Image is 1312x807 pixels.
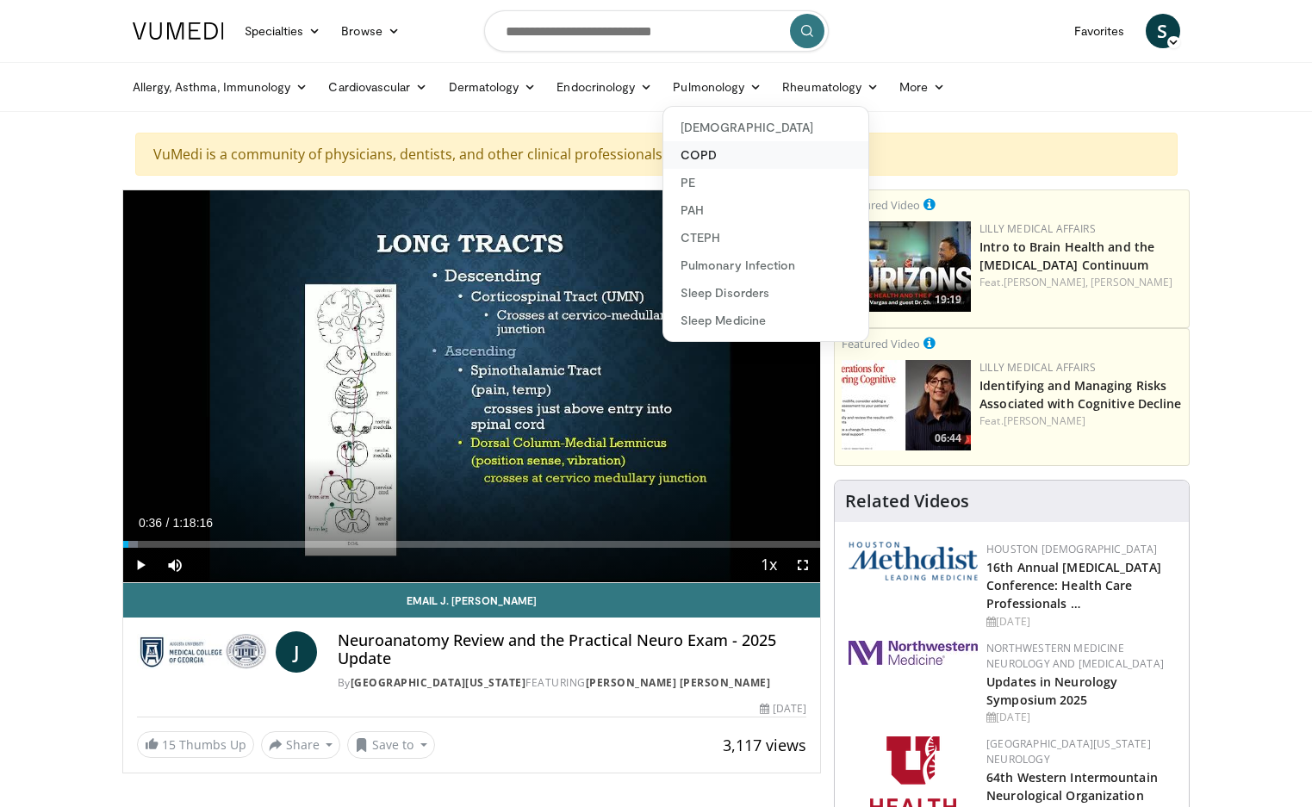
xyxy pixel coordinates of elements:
[586,675,771,690] a: [PERSON_NAME] [PERSON_NAME]
[123,548,158,582] button: Play
[986,559,1161,611] a: 16th Annual [MEDICAL_DATA] Conference: Health Care Professionals …
[338,675,806,691] div: By FEATURING
[979,377,1181,412] a: Identifying and Managing Risks Associated with Cognitive Decline
[663,307,868,334] a: Sleep Medicine
[1146,14,1180,48] a: S
[786,548,820,582] button: Fullscreen
[438,70,547,104] a: Dermatology
[663,196,868,224] a: PAH
[663,114,868,141] a: [DEMOGRAPHIC_DATA]
[986,641,1164,671] a: Northwestern Medicine Neurology and [MEDICAL_DATA]
[123,583,821,618] a: Email J. [PERSON_NAME]
[979,275,1182,290] div: Feat.
[979,413,1182,429] div: Feat.
[546,70,662,104] a: Endocrinology
[234,14,332,48] a: Specialties
[172,516,213,530] span: 1:18:16
[1091,275,1172,289] a: [PERSON_NAME]
[133,22,224,40] img: VuMedi Logo
[760,701,806,717] div: [DATE]
[663,224,868,251] a: CTEPH
[986,614,1175,630] div: [DATE]
[137,631,269,673] img: Medical College of Georgia - Augusta University
[162,736,176,753] span: 15
[842,360,971,450] img: fc5f84e2-5eb7-4c65-9fa9-08971b8c96b8.jpg.150x105_q85_crop-smart_upscale.jpg
[122,70,319,104] a: Allergy, Asthma, Immunology
[845,491,969,512] h4: Related Videos
[663,141,868,169] a: COPD
[842,221,971,312] img: a80fd508-2012-49d4-b73e-1d4e93549e78.png.150x105_q85_crop-smart_upscale.jpg
[123,190,821,583] video-js: Video Player
[930,431,967,446] span: 06:44
[663,169,868,196] a: PE
[1004,413,1085,428] a: [PERSON_NAME]
[662,70,772,104] a: Pulmonology
[979,239,1154,273] a: Intro to Brain Health and the [MEDICAL_DATA] Continuum
[849,641,978,665] img: 2a462fb6-9365-492a-ac79-3166a6f924d8.png.150x105_q85_autocrop_double_scale_upscale_version-0.2.jpg
[158,548,192,582] button: Mute
[849,542,978,580] img: 5e4488cc-e109-4a4e-9fd9-73bb9237ee91.png.150x105_q85_autocrop_double_scale_upscale_version-0.2.png
[318,70,438,104] a: Cardiovascular
[663,251,868,279] a: Pulmonary Infection
[137,731,254,758] a: 15 Thumbs Up
[331,14,410,48] a: Browse
[123,541,821,548] div: Progress Bar
[135,133,1178,176] div: VuMedi is a community of physicians, dentists, and other clinical professionals.
[723,735,806,755] span: 3,117 views
[930,292,967,307] span: 19:19
[1004,275,1088,289] a: [PERSON_NAME],
[484,10,829,52] input: Search topics, interventions
[986,674,1117,708] a: Updates in Neurology Symposium 2025
[986,736,1151,767] a: [GEOGRAPHIC_DATA][US_STATE] Neurology
[751,548,786,582] button: Playback Rate
[663,279,868,307] a: Sleep Disorders
[1064,14,1135,48] a: Favorites
[139,516,162,530] span: 0:36
[338,631,806,668] h4: Neuroanatomy Review and the Practical Neuro Exam - 2025 Update
[979,360,1096,375] a: Lilly Medical Affairs
[842,360,971,450] a: 06:44
[889,70,955,104] a: More
[986,710,1175,725] div: [DATE]
[166,516,170,530] span: /
[979,221,1096,236] a: Lilly Medical Affairs
[276,631,317,673] a: J
[842,197,920,213] small: Featured Video
[351,675,526,690] a: [GEOGRAPHIC_DATA][US_STATE]
[772,70,889,104] a: Rheumatology
[842,221,971,312] a: 19:19
[842,336,920,351] small: Featured Video
[347,731,435,759] button: Save to
[986,542,1157,556] a: Houston [DEMOGRAPHIC_DATA]
[261,731,341,759] button: Share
